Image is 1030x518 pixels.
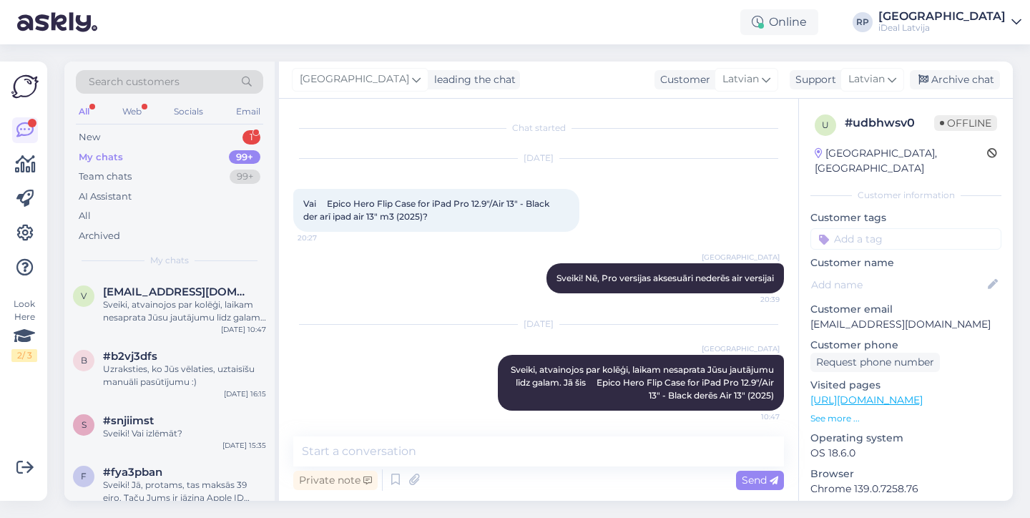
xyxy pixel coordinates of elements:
[845,114,934,132] div: # udbhwsv0
[810,482,1001,497] p: Chrome 139.0.7258.76
[810,353,940,372] div: Request phone number
[726,294,780,305] span: 20:39
[810,431,1001,446] p: Operating system
[242,130,260,145] div: 1
[428,72,516,87] div: leading the chat
[810,378,1001,393] p: Visited pages
[810,228,1001,250] input: Add a tag
[293,318,784,331] div: [DATE]
[79,170,132,184] div: Team chats
[81,355,87,366] span: b
[722,72,759,87] span: Latvian
[810,394,923,406] a: [URL][DOMAIN_NAME]
[810,210,1001,225] p: Customer tags
[810,338,1001,353] p: Customer phone
[103,414,154,427] span: #snjiimst
[79,150,123,165] div: My chats
[878,11,1021,34] a: [GEOGRAPHIC_DATA]iDeal Latvija
[810,412,1001,425] p: See more ...
[103,427,266,440] div: Sveiki! Vai izlēmāt?
[815,146,987,176] div: [GEOGRAPHIC_DATA], [GEOGRAPHIC_DATA]
[11,298,37,362] div: Look Here
[702,343,780,354] span: [GEOGRAPHIC_DATA]
[81,290,87,301] span: v
[878,11,1006,22] div: [GEOGRAPHIC_DATA]
[224,388,266,399] div: [DATE] 16:15
[810,189,1001,202] div: Customer information
[103,479,266,504] div: Sveiki! Jā, protams, tas maksās 39 eiro. Taču Jums ir jāzina Apple ID lietotājvārds un parole, ka...
[82,419,87,430] span: s
[76,102,92,121] div: All
[511,364,776,401] span: Sveiki, atvainojos par kolēģi, laikam nesaprata Jūsu jautājumu līdz galam. Jā šis Epico Hero Flip...
[89,74,180,89] span: Search customers
[103,298,266,324] div: Sveiki, atvainojos par kolēģi, laikam nesaprata Jūsu jautājumu līdz galam. Jā šis Epico Hero Flip...
[298,233,351,243] span: 20:27
[934,115,997,131] span: Offline
[230,170,260,184] div: 99+
[293,122,784,135] div: Chat started
[810,446,1001,461] p: OS 18.6.0
[910,70,1000,89] div: Archive chat
[810,466,1001,482] p: Browser
[233,102,263,121] div: Email
[171,102,206,121] div: Socials
[811,277,985,293] input: Add name
[293,152,784,165] div: [DATE]
[810,302,1001,317] p: Customer email
[103,363,266,388] div: Uzraksties, ko Jūs vēlaties, uztaisīšu manuāli pasūtījumu :)
[79,190,132,204] div: AI Assistant
[303,198,562,222] span: Vai Epico Hero Flip Case for iPad Pro 12.9"/Air 13" - Black der arī ipad air 13" m3 (2025)?
[229,150,260,165] div: 99+
[103,285,252,298] span: valdisgol@inbox.lv
[150,254,189,267] span: My chats
[742,474,778,487] span: Send
[726,411,780,422] span: 10:47
[300,72,409,87] span: [GEOGRAPHIC_DATA]
[81,471,87,482] span: f
[79,130,100,145] div: New
[810,255,1001,270] p: Customer name
[11,73,39,100] img: Askly Logo
[556,273,774,283] span: Sveiki! Nē, Pro versijas aksesuāri nederēs air versijai
[119,102,144,121] div: Web
[11,349,37,362] div: 2 / 3
[103,350,157,363] span: #b2vj3dfs
[79,229,120,243] div: Archived
[878,22,1006,34] div: iDeal Latvija
[103,466,162,479] span: #fya3pban
[790,72,836,87] div: Support
[293,471,378,490] div: Private note
[702,252,780,263] span: [GEOGRAPHIC_DATA]
[740,9,818,35] div: Online
[222,440,266,451] div: [DATE] 15:35
[848,72,885,87] span: Latvian
[822,119,829,130] span: u
[810,317,1001,332] p: [EMAIL_ADDRESS][DOMAIN_NAME]
[853,12,873,32] div: RP
[79,209,91,223] div: All
[221,324,266,335] div: [DATE] 10:47
[654,72,710,87] div: Customer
